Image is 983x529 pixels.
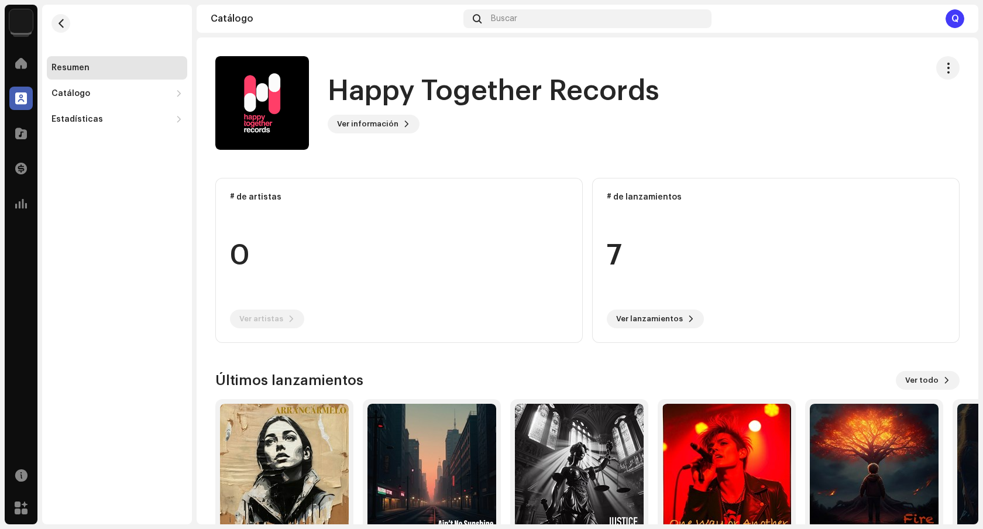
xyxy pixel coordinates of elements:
button: Ver información [328,115,420,133]
span: Buscar [491,14,517,23]
div: Catálogo [211,14,459,23]
div: Estadísticas [51,115,103,124]
re-m-nav-dropdown: Estadísticas [47,108,187,131]
div: Q [946,9,964,28]
span: Ver lanzamientos [616,307,683,331]
div: Resumen [51,63,90,73]
span: Ver información [337,112,398,136]
div: Catálogo [51,89,90,98]
img: edd8793c-a1b1-4538-85bc-e24b6277bc1e [9,9,33,33]
div: # de lanzamientos [607,193,945,202]
span: Ver todo [905,369,939,392]
button: Ver todo [896,371,960,390]
h3: Últimos lanzamientos [215,371,363,390]
re-o-card-data: # de artistas [215,178,583,343]
re-m-nav-dropdown: Catálogo [47,82,187,105]
re-m-nav-item: Resumen [47,56,187,80]
button: Ver lanzamientos [607,310,704,328]
re-o-card-data: # de lanzamientos [592,178,960,343]
h1: Happy Together Records [328,73,659,110]
img: 67997c84-ee79-474d-9bed-cd333021107d [215,56,309,150]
